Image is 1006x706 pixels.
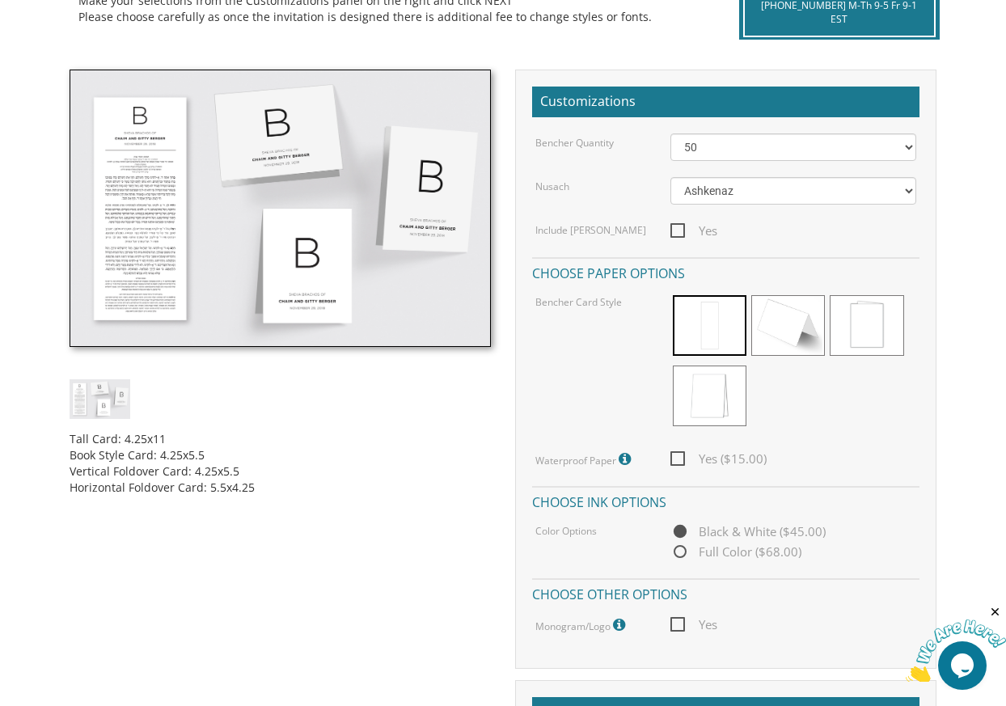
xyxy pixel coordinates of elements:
[535,524,597,538] label: Color Options
[670,522,826,542] span: Black & White ($45.00)
[70,419,491,496] div: Tall Card: 4.25x11 Book Style Card: 4.25x5.5 Vertical Foldover Card: 4.25x5.5 Horizontal Foldover...
[535,615,629,636] label: Monogram/Logo
[906,605,1006,682] iframe: chat widget
[535,223,646,237] label: Include [PERSON_NAME]
[535,295,622,309] label: Bencher Card Style
[532,87,919,117] h2: Customizations
[532,257,919,285] h4: Choose paper options
[532,486,919,514] h4: Choose ink options
[670,615,717,635] span: Yes
[70,379,130,419] img: cbstyle12.jpg
[670,542,801,562] span: Full Color ($68.00)
[535,449,635,470] label: Waterproof Paper
[670,221,717,241] span: Yes
[670,449,767,469] span: Yes ($15.00)
[535,136,614,150] label: Bencher Quantity
[535,180,569,193] label: Nusach
[70,70,491,347] img: cbstyle12.jpg
[532,578,919,607] h4: Choose other options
